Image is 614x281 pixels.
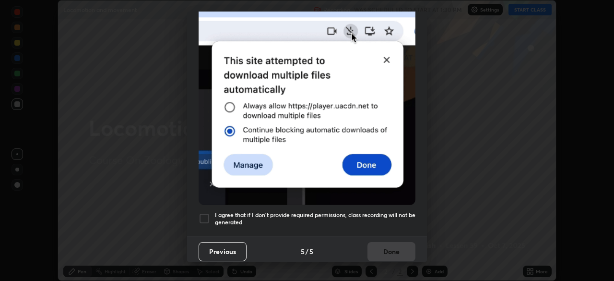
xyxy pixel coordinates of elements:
button: Previous [199,242,247,261]
h4: 5 [301,246,305,257]
h4: / [306,246,308,257]
h4: 5 [309,246,313,257]
h5: I agree that if I don't provide required permissions, class recording will not be generated [215,211,415,226]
